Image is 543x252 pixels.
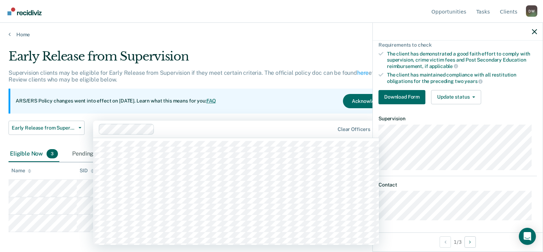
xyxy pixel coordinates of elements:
[526,5,537,17] div: D W
[387,72,537,84] div: The client has maintained compliance with all restitution obligations for the preceding two
[378,42,537,48] div: Requirements to check
[357,69,369,76] a: here
[7,7,42,15] img: Recidiviz
[429,63,458,69] span: applicable
[464,78,483,84] span: years
[378,182,537,188] dt: Contact
[378,90,425,104] button: Download Form
[526,5,537,17] button: Profile dropdown button
[431,90,481,104] button: Update status
[373,232,543,251] div: 1 / 3
[9,146,59,162] div: Eligible Now
[378,116,537,122] dt: Supervision
[464,236,476,248] button: Next Opportunity
[16,98,216,105] p: ARS/ERS Policy changes went into effect on [DATE]. Learn what this means for you:
[338,126,370,132] div: Clear officers
[9,31,534,38] a: Home
[11,168,31,174] div: Name
[206,98,216,104] a: FAQ
[343,94,410,108] button: Acknowledge & Close
[9,69,412,83] p: Supervision clients may be eligible for Early Release from Supervision if they meet certain crite...
[80,168,94,174] div: SID
[387,51,537,69] div: The client has demonstrated a good faith effort to comply with supervision, crime victim fees and...
[378,90,428,104] a: Navigate to form link
[12,125,76,131] span: Early Release from Supervision
[9,49,416,69] div: Early Release from Supervision
[47,149,58,158] span: 3
[440,236,451,248] button: Previous Opportunity
[519,228,536,245] div: Open Intercom Messenger
[71,146,109,162] div: Pending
